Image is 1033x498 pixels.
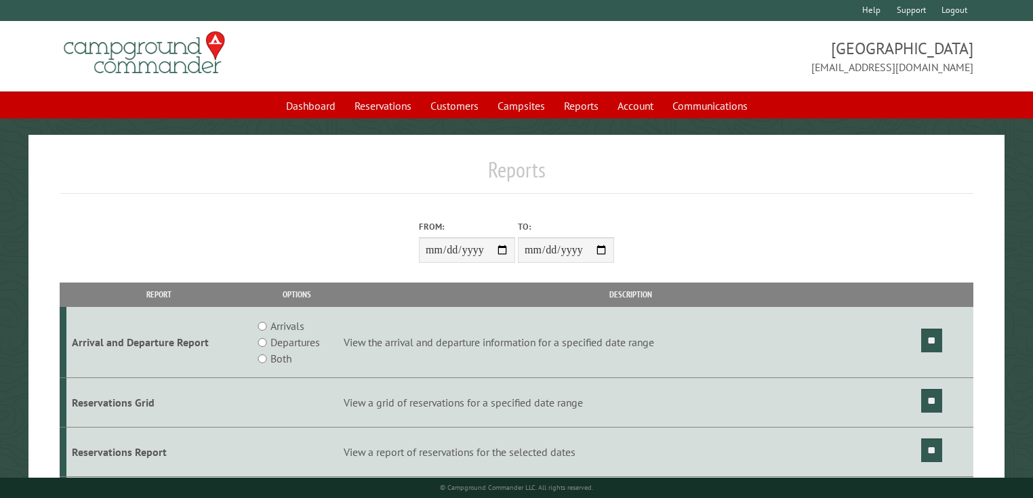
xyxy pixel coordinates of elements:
img: Campground Commander [60,26,229,79]
label: Departures [270,334,320,350]
label: To: [518,220,614,233]
small: © Campground Commander LLC. All rights reserved. [440,483,593,492]
a: Communications [664,93,756,119]
span: [GEOGRAPHIC_DATA] [EMAIL_ADDRESS][DOMAIN_NAME] [516,37,973,75]
td: View a report of reservations for the selected dates [342,427,919,476]
th: Description [342,283,919,306]
a: Customers [422,93,487,119]
label: Arrivals [270,318,304,334]
td: Arrival and Departure Report [66,307,252,378]
label: From: [419,220,515,233]
a: Account [609,93,662,119]
a: Dashboard [278,93,344,119]
a: Reservations [346,93,420,119]
td: View the arrival and departure information for a specified date range [342,307,919,378]
td: Reservations Report [66,427,252,476]
th: Report [66,283,252,306]
th: Options [252,283,342,306]
a: Reports [556,93,607,119]
td: Reservations Grid [66,378,252,428]
a: Campsites [489,93,553,119]
label: Both [270,350,291,367]
h1: Reports [60,157,974,194]
td: View a grid of reservations for a specified date range [342,378,919,428]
